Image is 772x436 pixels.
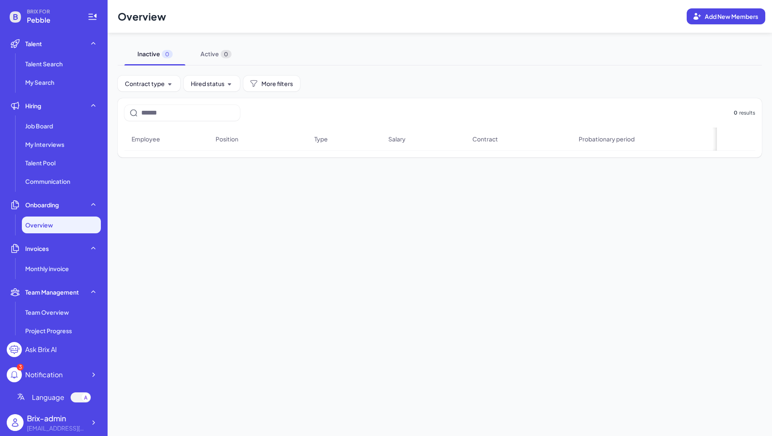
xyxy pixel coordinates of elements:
button: More filters [243,76,300,91]
span: Salary [388,135,406,143]
span: Project Progress [25,326,72,335]
span: Communication [25,177,70,185]
span: Talent Search [25,60,63,68]
div: flora@joinbrix.com [27,424,86,433]
span: My Interviews [25,140,64,149]
span: Active [185,43,246,65]
div: Ask Brix AI [25,345,57,355]
div: Brix-admin [27,413,86,424]
span: Team Overview [25,308,69,316]
span: results [739,109,755,117]
span: More filters [261,80,293,87]
span: 0 [162,50,173,58]
button: Add New Members [687,8,765,24]
span: Contract [472,135,498,143]
span: Probationary period [579,135,635,143]
span: Language [32,392,64,402]
span: Monthly invoice [25,264,69,273]
span: 0 [734,109,738,117]
span: Team Management [25,288,79,296]
span: Pebble [27,15,77,25]
div: Notification [25,370,63,380]
div: 3 [17,364,24,371]
span: Contract type [125,80,165,87]
span: Type [314,135,328,143]
span: Inactive [124,43,185,65]
span: Talent Pool [25,159,55,167]
h1: Overview [108,1,176,31]
span: My Search [25,78,54,86]
span: Employee [132,135,160,143]
span: BRIX FOR [27,8,77,15]
span: Invoices [25,244,49,253]
span: Job Board [25,122,53,130]
span: Hiring [25,102,41,110]
span: Onboarding [25,201,59,209]
span: Position [216,135,238,143]
span: 0 [221,50,232,58]
span: Hired status [191,80,224,87]
button: Hired status [184,76,240,91]
span: Add New Members [705,13,758,20]
img: user_logo.png [7,414,24,431]
button: Contract type [118,76,180,91]
span: Overview [25,221,53,229]
span: Talent [25,39,42,48]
